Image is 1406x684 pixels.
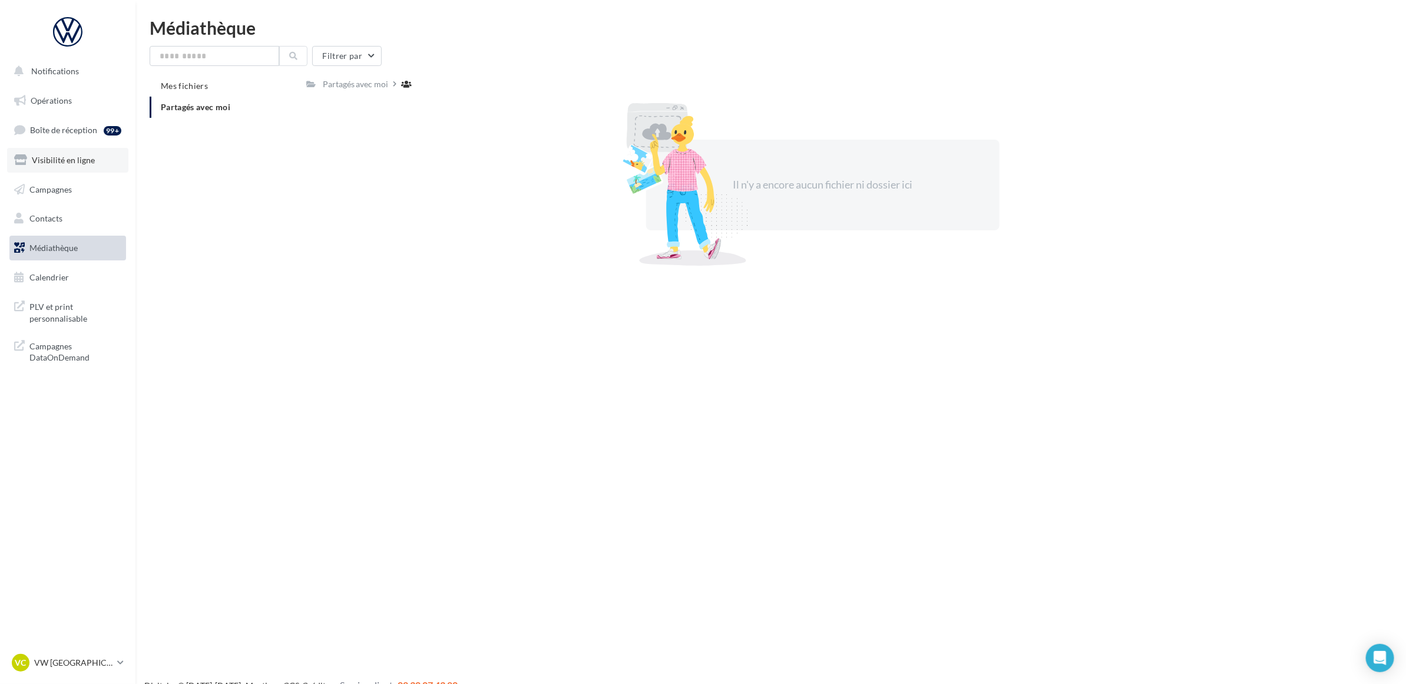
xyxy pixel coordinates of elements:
[1366,644,1394,672] div: Open Intercom Messenger
[7,88,128,113] a: Opérations
[29,272,69,282] span: Calendrier
[7,294,128,329] a: PLV et print personnalisable
[9,652,126,674] a: VC VW [GEOGRAPHIC_DATA]
[34,657,113,669] p: VW [GEOGRAPHIC_DATA]
[7,333,128,368] a: Campagnes DataOnDemand
[7,206,128,231] a: Contacts
[7,117,128,143] a: Boîte de réception99+
[29,213,62,223] span: Contacts
[7,59,124,84] button: Notifications
[31,66,79,76] span: Notifications
[7,236,128,260] a: Médiathèque
[312,46,382,66] button: Filtrer par
[15,657,27,669] span: VC
[7,265,128,290] a: Calendrier
[104,126,121,136] div: 99+
[150,19,1392,37] div: Médiathèque
[7,177,128,202] a: Campagnes
[29,184,72,194] span: Campagnes
[32,155,95,165] span: Visibilité en ligne
[7,148,128,173] a: Visibilité en ligne
[161,102,230,112] span: Partagés avec moi
[161,81,208,91] span: Mes fichiers
[29,299,121,324] span: PLV et print personnalisable
[29,243,78,253] span: Médiathèque
[30,125,97,135] span: Boîte de réception
[323,78,389,90] div: Partagés avec moi
[733,178,913,191] span: Il n'y a encore aucun fichier ni dossier ici
[31,95,72,105] span: Opérations
[29,338,121,364] span: Campagnes DataOnDemand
